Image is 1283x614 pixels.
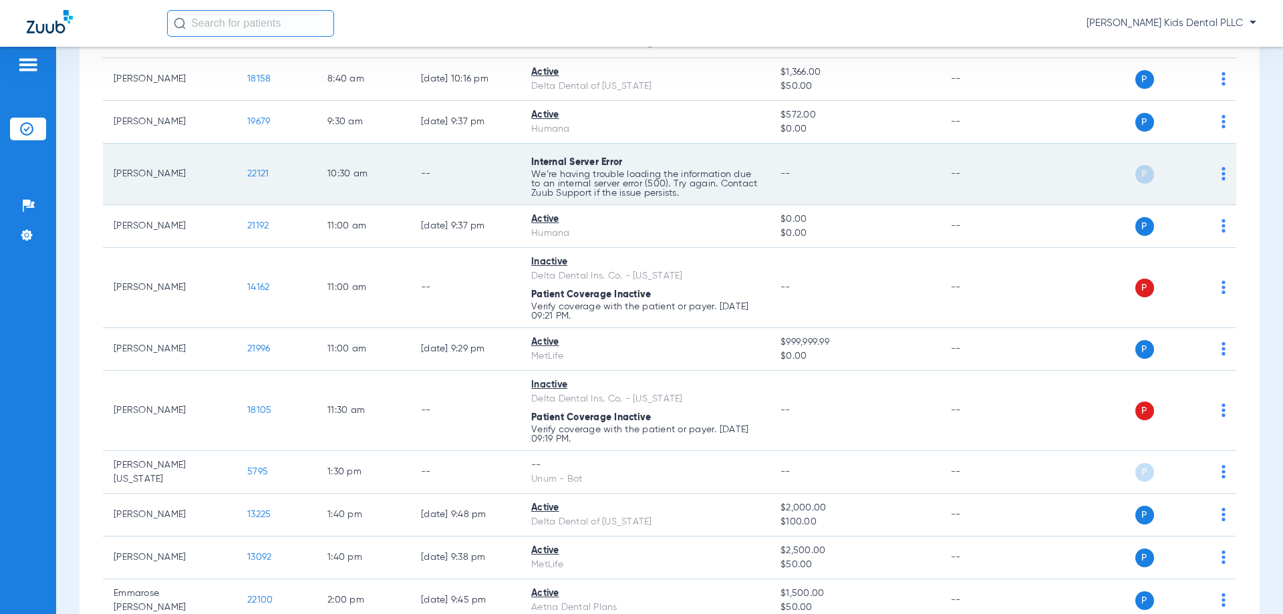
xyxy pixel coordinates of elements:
[531,158,622,167] span: Internal Server Error
[940,205,1030,248] td: --
[780,515,929,529] span: $100.00
[531,108,759,122] div: Active
[531,425,759,444] p: Verify coverage with the patient or payer. [DATE] 09:19 PM.
[1222,465,1226,478] img: group-dot-blue.svg
[174,17,186,29] img: Search Icon
[780,212,929,226] span: $0.00
[103,101,237,144] td: [PERSON_NAME]
[410,371,521,451] td: --
[410,101,521,144] td: [DATE] 9:37 PM
[780,65,929,80] span: $1,366.00
[531,544,759,558] div: Active
[940,144,1030,205] td: --
[1222,72,1226,86] img: group-dot-blue.svg
[940,494,1030,536] td: --
[780,122,929,136] span: $0.00
[247,510,271,519] span: 13225
[940,101,1030,144] td: --
[531,392,759,406] div: Delta Dental Ins. Co. - [US_STATE]
[531,413,651,422] span: Patient Coverage Inactive
[317,328,410,371] td: 11:00 AM
[317,536,410,579] td: 1:40 PM
[940,248,1030,328] td: --
[317,451,410,494] td: 1:30 PM
[1135,340,1154,359] span: P
[1222,281,1226,294] img: group-dot-blue.svg
[1222,404,1226,417] img: group-dot-blue.svg
[531,212,759,226] div: Active
[247,344,270,353] span: 21996
[247,553,271,562] span: 13092
[103,248,237,328] td: [PERSON_NAME]
[531,472,759,486] div: Unum - Bot
[317,371,410,451] td: 11:30 AM
[410,144,521,205] td: --
[531,80,759,94] div: Delta Dental of [US_STATE]
[410,248,521,328] td: --
[531,226,759,241] div: Humana
[531,558,759,572] div: MetLife
[317,205,410,248] td: 11:00 AM
[780,501,929,515] span: $2,000.00
[410,536,521,579] td: [DATE] 9:38 PM
[1135,463,1154,482] span: P
[780,544,929,558] span: $2,500.00
[940,371,1030,451] td: --
[410,494,521,536] td: [DATE] 9:48 PM
[780,335,929,349] span: $999,999.99
[410,328,521,371] td: [DATE] 9:29 PM
[410,205,521,248] td: [DATE] 9:37 PM
[103,58,237,101] td: [PERSON_NAME]
[167,10,334,37] input: Search for patients
[940,58,1030,101] td: --
[247,117,270,126] span: 19679
[780,587,929,601] span: $1,500.00
[780,467,791,476] span: --
[780,169,791,178] span: --
[1222,115,1226,128] img: group-dot-blue.svg
[531,170,759,198] p: We’re having trouble loading the information due to an internal server error (500). Try again. Co...
[531,122,759,136] div: Humana
[1135,165,1154,184] span: P
[103,536,237,579] td: [PERSON_NAME]
[247,74,271,84] span: 18158
[317,101,410,144] td: 9:30 AM
[17,57,39,73] img: hamburger-icon
[940,536,1030,579] td: --
[531,587,759,601] div: Active
[1135,70,1154,89] span: P
[780,406,791,415] span: --
[1135,549,1154,567] span: P
[940,451,1030,494] td: --
[1135,279,1154,297] span: P
[531,501,759,515] div: Active
[780,226,929,241] span: $0.00
[103,205,237,248] td: [PERSON_NAME]
[1135,591,1154,610] span: P
[103,451,237,494] td: [PERSON_NAME] [US_STATE]
[1087,17,1256,30] span: [PERSON_NAME] Kids Dental PLLC
[247,595,273,605] span: 22100
[103,144,237,205] td: [PERSON_NAME]
[247,221,269,231] span: 21192
[1222,508,1226,521] img: group-dot-blue.svg
[1216,550,1283,614] iframe: Chat Widget
[410,58,521,101] td: [DATE] 10:16 PM
[531,255,759,269] div: Inactive
[780,283,791,292] span: --
[531,269,759,283] div: Delta Dental Ins. Co. - [US_STATE]
[247,169,269,178] span: 22121
[531,458,759,472] div: --
[247,467,268,476] span: 5795
[27,10,73,33] img: Zuub Logo
[531,302,759,321] p: Verify coverage with the patient or payer. [DATE] 09:21 PM.
[531,290,651,299] span: Patient Coverage Inactive
[1135,402,1154,420] span: P
[780,80,929,94] span: $50.00
[247,406,271,415] span: 18105
[1135,113,1154,132] span: P
[103,494,237,536] td: [PERSON_NAME]
[1222,342,1226,355] img: group-dot-blue.svg
[103,328,237,371] td: [PERSON_NAME]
